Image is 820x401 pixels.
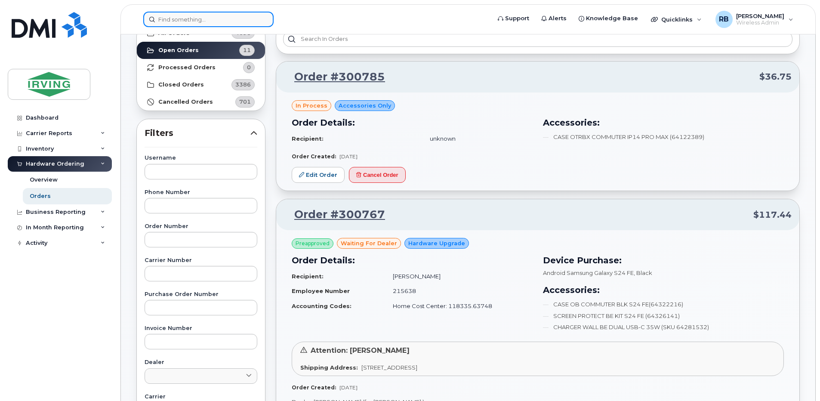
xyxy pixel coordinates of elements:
span: Filters [145,127,250,139]
label: Carrier [145,394,257,400]
span: [STREET_ADDRESS] [361,364,417,371]
a: Knowledge Base [573,10,644,27]
span: Preapproved [296,240,330,247]
span: Wireless Admin [736,19,784,26]
span: [DATE] [339,153,358,160]
div: Quicklinks [645,11,708,28]
input: Find something... [143,12,274,27]
span: RB [719,14,729,25]
strong: Processed Orders [158,64,216,71]
span: 3386 [235,80,251,89]
label: Carrier Number [145,258,257,263]
strong: Cancelled Orders [158,99,213,105]
strong: Closed Orders [158,81,204,88]
a: Support [492,10,535,27]
a: Order #300785 [284,69,385,85]
li: CASE OB COMMUTER BLK S24 FE(64322216) [543,300,784,308]
span: Attention: [PERSON_NAME] [311,346,410,355]
strong: Open Orders [158,47,199,54]
span: 0 [247,63,251,71]
span: $117.44 [753,209,792,221]
span: Accessories Only [339,102,391,110]
h3: Device Purchase: [543,254,784,267]
strong: Accounting Codes: [292,302,351,309]
h3: Accessories: [543,116,784,129]
a: Closed Orders3386 [137,76,265,93]
label: Dealer [145,360,257,365]
a: Edit Order [292,167,345,183]
strong: Order Created: [292,384,336,391]
label: Order Number [145,224,257,229]
strong: Recipient: [292,273,324,280]
span: Quicklinks [661,16,693,23]
div: Roberts, Brad [709,11,799,28]
strong: Shipping Address: [300,364,358,371]
td: [PERSON_NAME] [385,269,533,284]
a: Processed Orders0 [137,59,265,76]
span: 11 [243,46,251,54]
span: Hardware Upgrade [408,239,465,247]
h3: Order Details: [292,254,533,267]
li: CHARGER WALL BE DUAL USB-C 35W (SKU 64281532) [543,323,784,331]
strong: Recipient: [292,135,324,142]
span: 701 [239,98,251,106]
span: Android Samsung Galaxy S24 FE [543,269,634,276]
span: in process [296,102,327,110]
span: , Black [634,269,652,276]
td: Home Cost Center: 118335.63748 [385,299,533,314]
h3: Accessories: [543,284,784,296]
label: Invoice Number [145,326,257,331]
strong: Order Created: [292,153,336,160]
a: Alerts [535,10,573,27]
td: unknown [422,131,533,146]
li: SCREEN PROTECT BE KIT S24 FE (64326141) [543,312,784,320]
a: Open Orders11 [137,42,265,59]
strong: Employee Number [292,287,350,294]
h3: Order Details: [292,116,533,129]
span: [PERSON_NAME] [736,12,784,19]
li: CASE OTRBX COMMUTER IP14 PRO MAX (64122389) [543,133,784,141]
label: Username [145,155,257,161]
label: Phone Number [145,190,257,195]
a: Cancelled Orders701 [137,93,265,111]
span: [DATE] [339,384,358,391]
span: $36.75 [759,71,792,83]
span: Alerts [549,14,567,23]
button: Cancel Order [349,167,406,183]
input: Search in orders [283,31,792,47]
td: 215638 [385,284,533,299]
label: Purchase Order Number [145,292,257,297]
span: Support [505,14,529,23]
a: Order #300767 [284,207,385,222]
span: waiting for dealer [341,239,397,247]
span: Knowledge Base [586,14,638,23]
